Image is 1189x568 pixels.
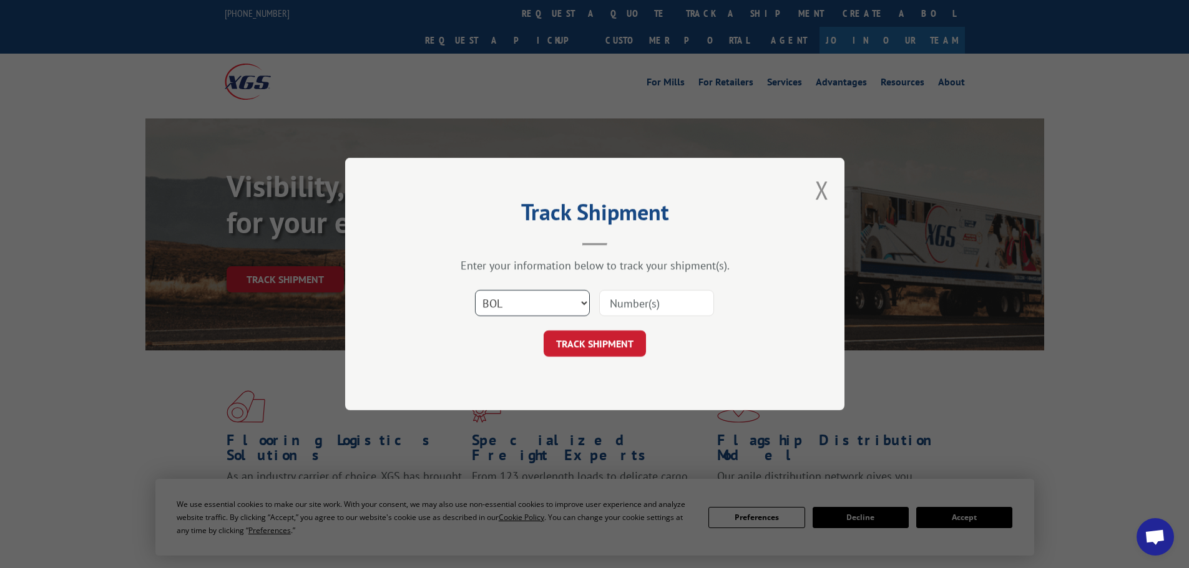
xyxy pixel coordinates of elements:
div: Open chat [1137,518,1174,556]
button: TRACK SHIPMENT [544,330,646,357]
button: Close modal [815,173,829,206]
h2: Track Shipment [408,203,782,227]
div: Enter your information below to track your shipment(s). [408,258,782,272]
input: Number(s) [599,290,714,316]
